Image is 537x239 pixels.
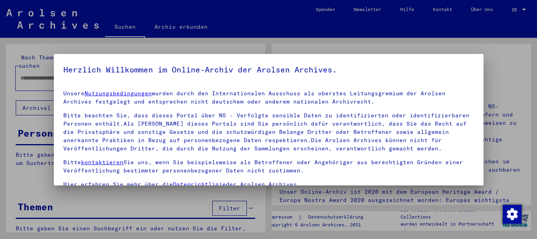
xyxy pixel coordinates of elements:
a: kontaktieren [81,159,123,166]
h5: Herzlich Willkommen im Online-Archiv der Arolsen Archives. [63,63,474,76]
a: Nutzungsbedingungen [85,90,152,97]
p: Hier erfahren Sie mehr über die der Arolsen Archives. [63,180,474,189]
p: Bitte beachten Sie, dass dieses Portal über NS - Verfolgte sensible Daten zu identifizierten oder... [63,111,474,153]
div: Zustimmung ändern [502,204,521,223]
p: Bitte Sie uns, wenn Sie beispielsweise als Betroffener oder Angehöriger aus berechtigten Gründen ... [63,158,474,175]
a: Datenrichtlinie [173,181,226,188]
img: Zustimmung ändern [503,205,522,224]
p: Unsere wurden durch den Internationalen Ausschuss als oberstes Leitungsgremium der Arolsen Archiv... [63,89,474,106]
